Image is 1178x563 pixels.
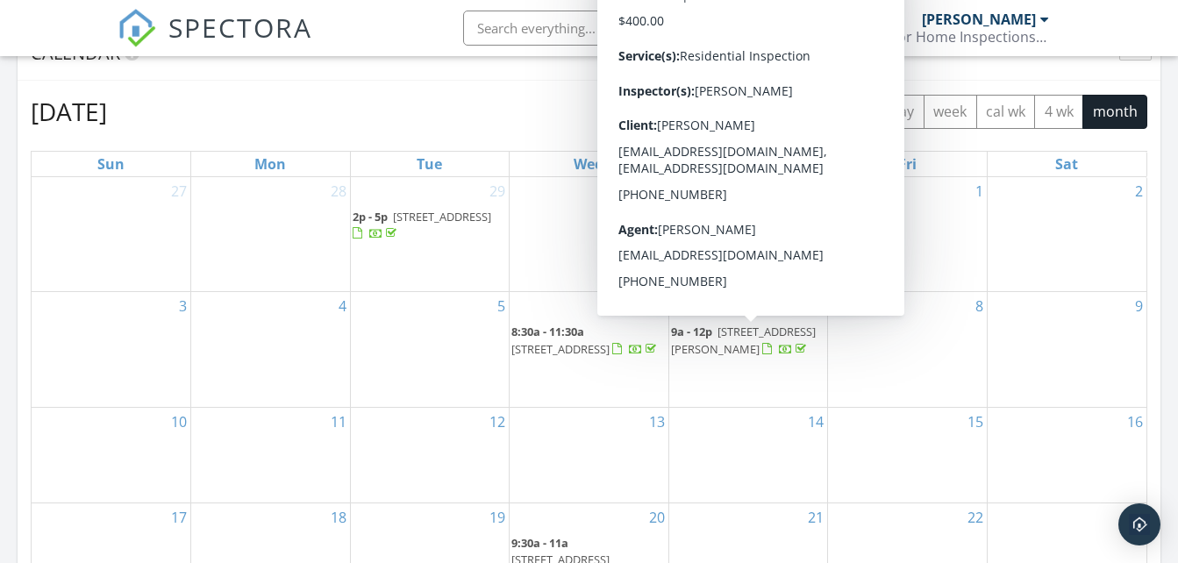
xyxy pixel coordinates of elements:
[168,503,190,531] a: Go to August 17, 2025
[791,94,832,130] button: Next month
[828,292,988,408] td: Go to August 8, 2025
[31,94,107,129] h2: [DATE]
[1082,95,1147,129] button: month
[511,324,584,339] span: 8:30a - 11:30a
[191,408,351,502] td: Go to August 11, 2025
[1034,95,1083,129] button: 4 wk
[510,292,669,408] td: Go to August 6, 2025
[511,535,568,551] span: 9:30a - 11a
[175,292,190,320] a: Go to August 3, 2025
[511,322,667,360] a: 8:30a - 11:30a [STREET_ADDRESS]
[350,177,510,292] td: Go to July 29, 2025
[671,322,826,360] a: 9a - 12p [STREET_ADDRESS][PERSON_NAME]
[924,95,977,129] button: week
[964,408,987,436] a: Go to August 15, 2025
[671,324,816,356] span: [STREET_ADDRESS][PERSON_NAME]
[676,95,740,129] button: [DATE]
[1132,292,1146,320] a: Go to August 9, 2025
[118,9,156,47] img: The Best Home Inspection Software - Spectora
[987,177,1146,292] td: Go to August 2, 2025
[494,292,509,320] a: Go to August 5, 2025
[842,95,882,129] button: list
[671,324,816,356] a: 9a - 12p [STREET_ADDRESS][PERSON_NAME]
[987,292,1146,408] td: Go to August 9, 2025
[812,292,827,320] a: Go to August 7, 2025
[510,408,669,502] td: Go to August 13, 2025
[922,11,1036,28] div: [PERSON_NAME]
[32,292,191,408] td: Go to August 3, 2025
[1118,503,1160,545] div: Open Intercom Messenger
[653,292,668,320] a: Go to August 6, 2025
[486,503,509,531] a: Go to August 19, 2025
[668,177,828,292] td: Go to July 31, 2025
[413,152,446,176] a: Tuesday
[251,152,289,176] a: Monday
[191,177,351,292] td: Go to July 28, 2025
[751,94,792,130] button: Previous month
[668,292,828,408] td: Go to August 7, 2025
[1132,177,1146,205] a: Go to August 2, 2025
[350,292,510,408] td: Go to August 5, 2025
[1052,152,1082,176] a: Saturday
[874,28,1049,46] div: Gator Home Inspections, LLC LHI# 11372
[732,152,766,176] a: Thursday
[881,95,925,129] button: day
[1124,408,1146,436] a: Go to August 16, 2025
[570,152,607,176] a: Wednesday
[486,177,509,205] a: Go to July 29, 2025
[976,95,1036,129] button: cal wk
[118,24,312,61] a: SPECTORA
[511,324,660,356] a: 8:30a - 11:30a [STREET_ADDRESS]
[327,177,350,205] a: Go to July 28, 2025
[964,503,987,531] a: Go to August 22, 2025
[511,341,610,357] span: [STREET_ADDRESS]
[353,209,491,241] a: 2p - 5p [STREET_ADDRESS]
[463,11,814,46] input: Search everything...
[668,408,828,502] td: Go to August 14, 2025
[972,177,987,205] a: Go to August 1, 2025
[393,209,491,224] span: [STREET_ADDRESS]
[327,408,350,436] a: Go to August 11, 2025
[32,408,191,502] td: Go to August 10, 2025
[327,503,350,531] a: Go to August 18, 2025
[804,408,827,436] a: Go to August 14, 2025
[895,152,920,176] a: Friday
[168,177,190,205] a: Go to July 27, 2025
[353,207,508,245] a: 2p - 5p [STREET_ADDRESS]
[32,177,191,292] td: Go to July 27, 2025
[804,177,827,205] a: Go to July 31, 2025
[646,177,668,205] a: Go to July 30, 2025
[646,503,668,531] a: Go to August 20, 2025
[94,152,128,176] a: Sunday
[828,408,988,502] td: Go to August 15, 2025
[486,408,509,436] a: Go to August 12, 2025
[353,209,388,224] span: 2p - 5p
[972,292,987,320] a: Go to August 8, 2025
[510,177,669,292] td: Go to July 30, 2025
[646,408,668,436] a: Go to August 13, 2025
[191,292,351,408] td: Go to August 4, 2025
[168,408,190,436] a: Go to August 10, 2025
[828,177,988,292] td: Go to August 1, 2025
[804,503,827,531] a: Go to August 21, 2025
[671,324,712,339] span: 9a - 12p
[350,408,510,502] td: Go to August 12, 2025
[987,408,1146,502] td: Go to August 16, 2025
[335,292,350,320] a: Go to August 4, 2025
[168,9,312,46] span: SPECTORA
